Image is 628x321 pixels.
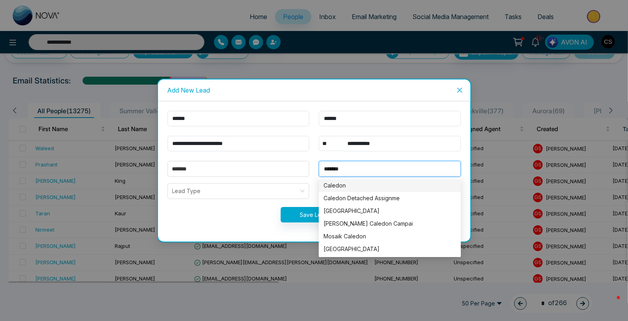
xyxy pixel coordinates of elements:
[319,205,461,217] div: Caledon East
[319,230,461,243] div: Mosaik Caledon
[324,181,456,190] div: Caledon
[319,192,461,205] div: Caledon Detached Assignme
[324,194,456,203] div: Caledon Detached Assignme
[324,207,456,215] div: [GEOGRAPHIC_DATA]
[324,219,456,228] div: [PERSON_NAME] Caledon Campai
[319,243,461,255] div: Upper Caledon
[319,179,461,192] div: Caledon
[281,207,348,222] button: Save Lead
[319,217,461,230] div: Ellis Lane Caledon Campai
[449,79,470,101] button: Close
[457,87,463,93] span: close
[324,245,456,253] div: [GEOGRAPHIC_DATA]
[601,294,620,313] iframe: Intercom live chat
[324,232,456,241] div: Mosaik Caledon
[168,86,461,95] div: Add New Lead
